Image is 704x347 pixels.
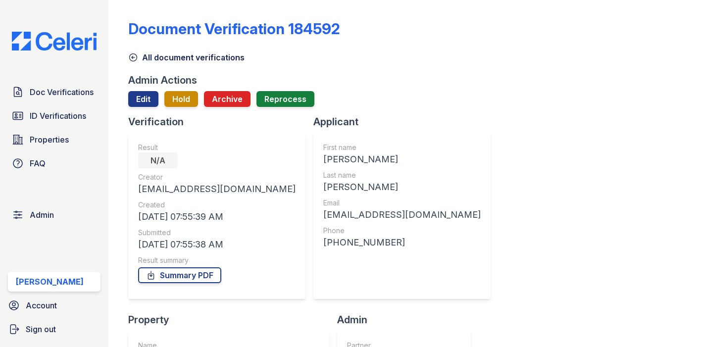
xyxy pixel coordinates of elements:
[138,238,296,251] div: [DATE] 07:55:38 AM
[337,313,479,327] div: Admin
[8,205,101,225] a: Admin
[8,82,101,102] a: Doc Verifications
[30,86,94,98] span: Doc Verifications
[323,198,481,208] div: Email
[138,143,296,152] div: Result
[128,20,340,38] div: Document Verification 184592
[323,208,481,222] div: [EMAIL_ADDRESS][DOMAIN_NAME]
[138,210,296,224] div: [DATE] 07:55:39 AM
[323,143,481,152] div: First name
[256,91,314,107] button: Reprocess
[323,226,481,236] div: Phone
[4,319,104,339] a: Sign out
[138,182,296,196] div: [EMAIL_ADDRESS][DOMAIN_NAME]
[128,91,158,107] a: Edit
[204,91,251,107] button: Archive
[30,157,46,169] span: FAQ
[4,296,104,315] a: Account
[30,134,69,146] span: Properties
[138,228,296,238] div: Submitted
[323,180,481,194] div: [PERSON_NAME]
[138,152,178,168] div: N/A
[26,299,57,311] span: Account
[26,323,56,335] span: Sign out
[138,172,296,182] div: Creator
[138,267,221,283] a: Summary PDF
[8,153,101,173] a: FAQ
[128,51,245,63] a: All document verifications
[313,115,499,129] div: Applicant
[30,110,86,122] span: ID Verifications
[8,106,101,126] a: ID Verifications
[128,115,313,129] div: Verification
[138,200,296,210] div: Created
[128,73,197,87] div: Admin Actions
[323,170,481,180] div: Last name
[323,236,481,249] div: [PHONE_NUMBER]
[323,152,481,166] div: [PERSON_NAME]
[4,32,104,50] img: CE_Logo_Blue-a8612792a0a2168367f1c8372b55b34899dd931a85d93a1a3d3e32e68fde9ad4.png
[164,91,198,107] button: Hold
[16,276,84,288] div: [PERSON_NAME]
[8,130,101,149] a: Properties
[138,255,296,265] div: Result summary
[30,209,54,221] span: Admin
[128,313,337,327] div: Property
